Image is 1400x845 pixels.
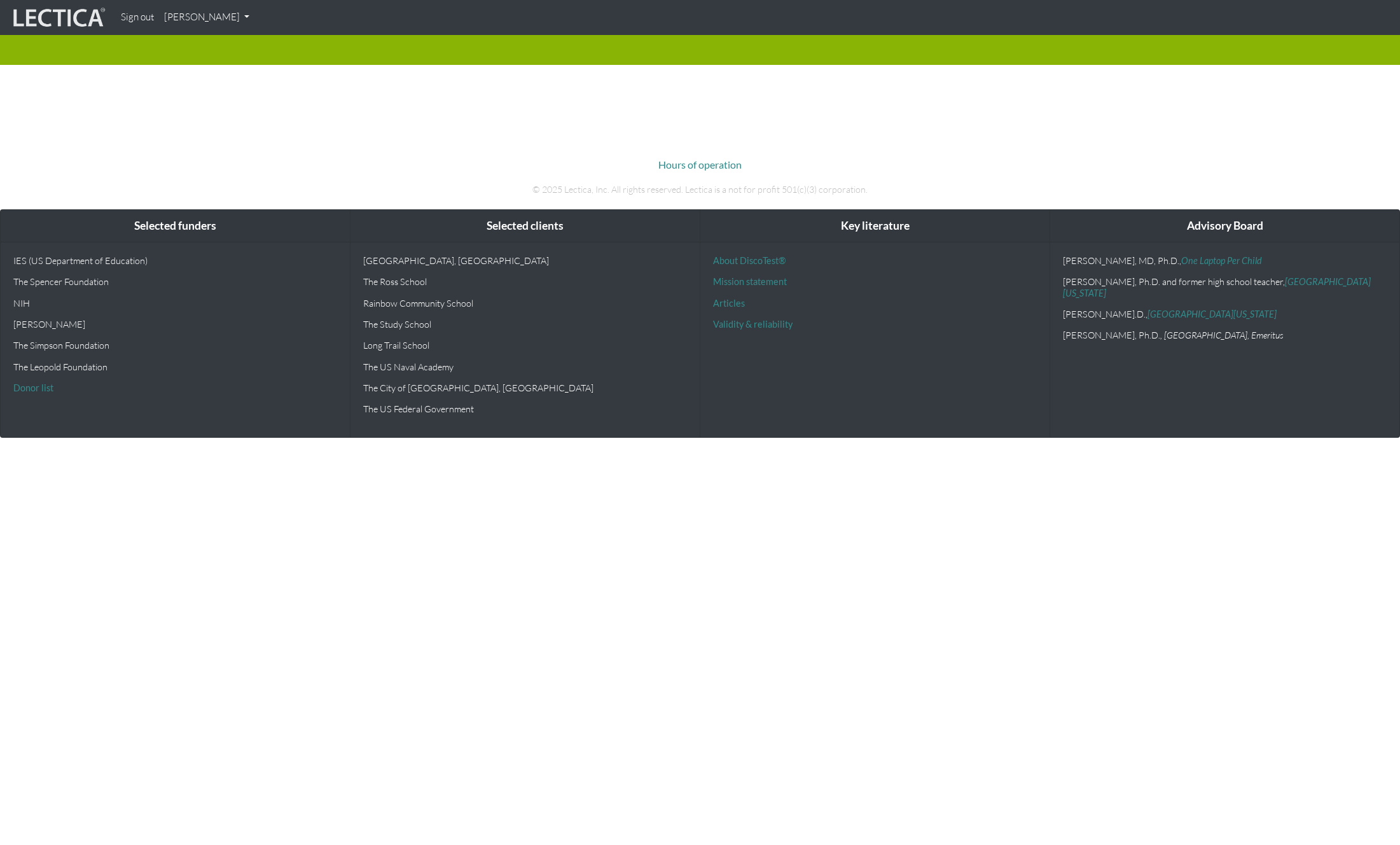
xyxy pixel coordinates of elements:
[363,298,687,309] p: Rainbow Community School
[13,340,337,351] p: The Simpson Foundation
[159,5,254,30] a: [PERSON_NAME]
[1147,309,1277,319] a: [GEOGRAPHIC_DATA][US_STATE]
[363,276,687,287] p: The Ross School
[1063,276,1387,298] p: [PERSON_NAME], Ph.D. and former high school teacher,
[713,255,786,266] a: About DiscoTest®
[1,210,350,242] div: Selected funders
[700,210,1050,242] div: Key literature
[363,340,687,351] p: Long Trail School
[1063,330,1387,340] p: [PERSON_NAME], Ph.D.
[1050,210,1399,242] div: Advisory Board
[363,255,687,266] p: [GEOGRAPHIC_DATA], [GEOGRAPHIC_DATA]
[363,319,687,330] p: The Study School
[350,210,700,242] div: Selected clients
[347,183,1053,197] p: © 2025 Lectica, Inc. All rights reserved. Lectica is a not for profit 501(c)(3) corporation.
[363,403,687,414] p: The US Federal Government
[13,319,337,330] p: [PERSON_NAME]
[363,382,687,393] p: The City of [GEOGRAPHIC_DATA], [GEOGRAPHIC_DATA]
[13,276,337,287] p: The Spencer Foundation
[1063,255,1387,266] p: [PERSON_NAME], MD, Ph.D.,
[1063,276,1371,298] a: [GEOGRAPHIC_DATA][US_STATE]
[713,319,793,330] a: Validity & reliability
[1181,255,1262,266] a: One Laptop Per Child
[10,6,106,30] img: lecticalive
[13,361,337,372] p: The Leopold Foundation
[13,298,337,309] p: NIH
[1160,330,1284,340] em: , [GEOGRAPHIC_DATA], Emeritus
[363,361,687,372] p: The US Naval Academy
[13,255,337,266] p: IES (US Department of Education)
[116,5,159,30] a: Sign out
[13,382,53,393] a: Donor list
[713,276,787,287] a: Mission statement
[658,158,742,171] a: Hours of operation
[1063,309,1387,319] p: [PERSON_NAME].D.,
[713,298,745,309] a: Articles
